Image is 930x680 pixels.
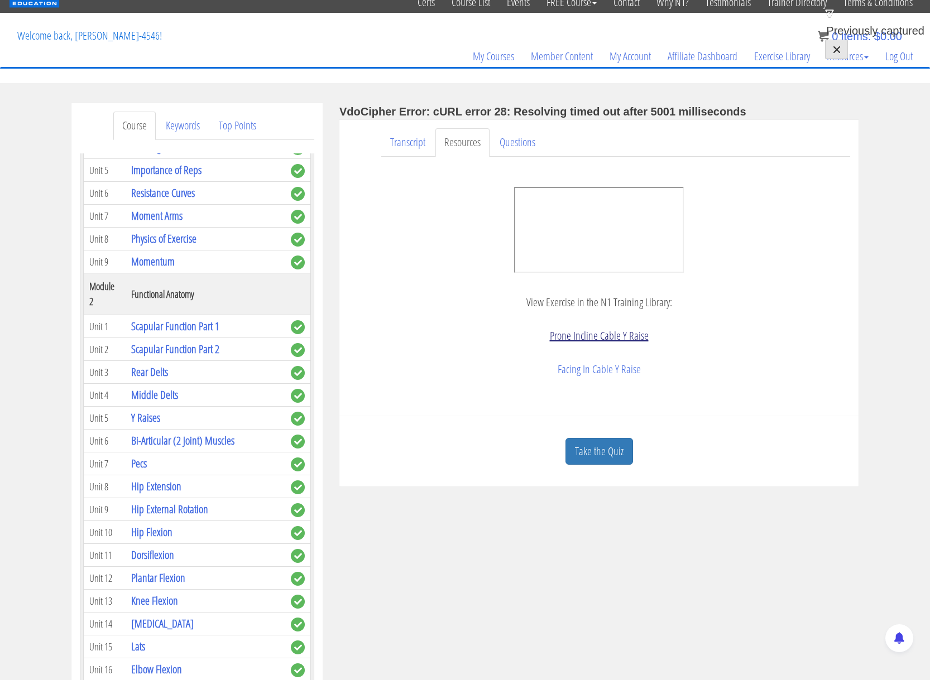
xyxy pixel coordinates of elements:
span: $ [874,30,880,42]
span: complete [291,572,305,586]
p: Welcome back, [PERSON_NAME]-4546! [9,13,170,58]
a: My Account [601,30,659,83]
td: Unit 8 [84,475,126,498]
td: Unit 5 [84,407,126,430]
a: Rear Delts [131,364,168,379]
span: complete [291,389,305,403]
td: Unit 7 [84,452,126,475]
a: Knee Flexion [131,593,178,608]
p: View Exercise in the N1 Training Library: [348,294,850,311]
a: Facing In Cable Y Raise [558,361,641,377]
a: Moment Arms [131,208,183,223]
a: Dorsiflexion [131,547,174,562]
td: Unit 11 [84,544,126,567]
a: Lats [131,639,145,654]
span: complete [291,435,305,448]
th: Functional Anatomy [126,273,285,315]
a: 0 items: $0.00 [818,30,902,42]
a: Bi-Articular (2 Joint) Muscles [131,433,234,448]
a: Hip External Rotation [131,501,208,517]
a: Scapular Function Part 2 [131,341,219,356]
a: Affiliate Dashboard [659,30,746,83]
a: Momentum [131,254,175,269]
bdi: 0.00 [874,30,902,42]
td: Unit 5 [84,159,126,182]
span: complete [291,412,305,426]
td: Unit 13 [84,590,126,613]
a: Plantar Flexion [131,570,185,585]
td: Unit 8 [84,228,126,250]
td: Unit 3 [84,361,126,384]
a: Top Points [210,112,265,140]
span: complete [291,640,305,654]
span: 0 [832,30,838,42]
a: Y Raises [131,410,160,425]
a: Prone Incline Cable Y Raise [550,328,649,343]
span: complete [291,480,305,494]
td: Unit 7 [84,205,126,228]
a: Course [113,112,156,140]
a: Importance of Reps [131,162,202,177]
span: complete [291,366,305,380]
a: Pecs [131,456,147,471]
td: Unit 6 [84,430,126,452]
span: complete [291,526,305,540]
a: My Courses [464,30,522,83]
a: Middle Delts [131,387,178,402]
span: complete [291,164,305,178]
td: Unit 14 [84,613,126,635]
a: Member Content [522,30,601,83]
span: complete [291,187,305,201]
a: Hip Extension [131,479,181,494]
a: Elbow Flexion [131,662,182,677]
a: Scapular Function Part 1 [131,319,219,334]
strong: VdoCipher Error: cURL error 28: Resolving timed out after 5001 milliseconds [339,105,746,118]
td: Unit 9 [84,498,126,521]
span: complete [291,457,305,471]
span: items: [841,30,871,42]
span: complete [291,233,305,247]
td: Unit 10 [84,521,126,544]
a: Take the Quiz [565,438,633,465]
span: complete [291,595,305,609]
td: Unit 4 [84,384,126,407]
td: Unit 2 [84,338,126,361]
td: Unit 6 [84,182,126,205]
span: complete [291,343,305,357]
img: icon11.png [818,31,829,42]
a: [MEDICAL_DATA] [131,616,194,631]
td: Unit 12 [84,567,126,590]
a: Resistance Curves [131,185,195,200]
a: Keywords [157,112,209,140]
a: Exercise Library [746,30,818,83]
span: complete [291,255,305,269]
span: complete [291,618,305,631]
span: complete [291,210,305,224]
a: Resources [818,30,877,83]
a: Log Out [877,30,921,83]
span: complete [291,549,305,563]
td: Unit 9 [84,250,126,273]
td: Unit 1 [84,315,126,338]
span: complete [291,503,305,517]
td: Unit 15 [84,635,126,658]
a: Transcript [381,128,434,157]
a: Resources [435,128,490,157]
a: Physics of Exercise [131,231,196,246]
span: complete [291,663,305,677]
a: Questions [491,128,544,157]
th: Module 2 [84,273,126,315]
a: Hip Flexion [131,524,172,539]
span: complete [291,320,305,334]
